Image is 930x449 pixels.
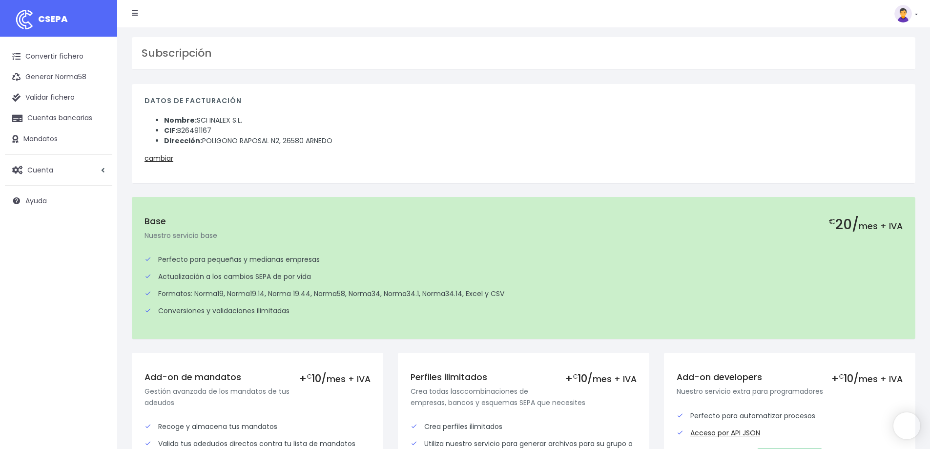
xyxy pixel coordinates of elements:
[5,67,112,87] a: Generar Norma58
[5,191,112,211] a: Ayuda
[593,373,637,385] span: mes + IVA
[831,372,903,385] div: + 10/
[5,87,112,108] a: Validar fichero
[145,386,371,408] p: Gestión avanzada de los mandatos de tus adeudos
[142,47,906,60] h3: Subscripción
[411,386,637,408] p: Crea todas lasccombinaciones de empresas, bancos y esquemas SEPA que necesites
[145,422,371,432] div: Recoge y almacena tus mandatos
[145,97,903,110] h4: Datos de facturación
[299,372,371,385] div: + 10/
[145,306,903,316] div: Conversiones y validaciones ilimitadas
[573,372,578,381] small: €
[27,165,53,174] span: Cuenta
[145,372,371,383] h5: Add-on de mandatos
[307,372,311,381] small: €
[38,13,68,25] span: CSEPA
[839,372,844,381] small: €
[5,129,112,150] a: Mandatos
[25,196,47,206] span: Ayuda
[828,216,903,233] h2: 20/
[145,289,903,299] div: Formatos: Norma19, Norma19.14, Norma 19.44, Norma58, Norma34, Norma34.1, Norma34.14, Excel y CSV
[5,46,112,67] a: Convertir fichero
[164,115,197,125] strong: Nombre:
[164,136,903,146] li: POLIGONO RAPOSAL N2, 26580 ARNEDO
[145,439,371,449] div: Valida tus adedudos directos contra tu lista de mandatos
[145,216,903,227] h5: Base
[164,126,177,135] strong: CIF:
[411,422,637,432] div: Crea perfiles ilimitados
[145,272,903,282] div: Actualización a los cambios SEPA de por vida
[145,153,173,163] a: cambiar
[5,108,112,128] a: Cuentas bancarias
[145,255,903,265] div: Perfecto para pequeñas y medianas empresas
[894,5,912,22] img: profile
[677,386,903,397] p: Nuestro servicio extra para programadores
[12,7,37,32] img: logo
[164,126,903,136] li: B26491167
[565,372,637,385] div: + 10/
[690,428,760,438] a: Acceso por API JSON
[677,372,903,383] h5: Add-on developers
[411,372,637,383] h5: Perfiles ilimitados
[5,160,112,180] a: Cuenta
[164,115,903,126] li: SCI INALEX S.L.
[828,215,835,227] small: €
[164,136,202,146] strong: Dirección:
[677,411,903,421] div: Perfecto para automatizar procesos
[145,230,903,241] p: Nuestro servicio base
[859,220,903,232] span: mes + IVA
[327,373,371,385] span: mes + IVA
[859,373,903,385] span: mes + IVA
